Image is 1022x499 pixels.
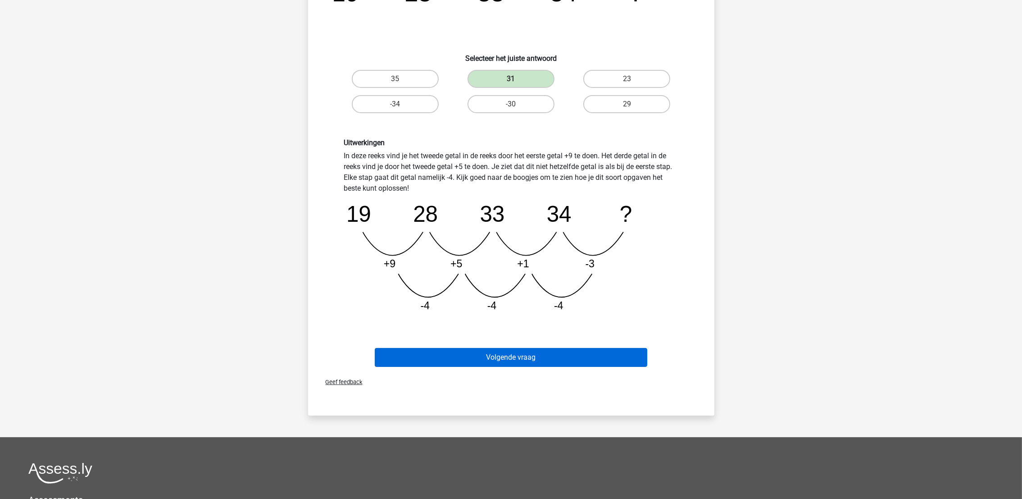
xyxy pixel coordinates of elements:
tspan: -4 [420,300,430,311]
label: 29 [583,95,670,113]
tspan: -4 [554,300,563,311]
label: 23 [583,70,670,88]
tspan: 28 [413,201,438,226]
tspan: +9 [383,258,395,270]
h6: Selecteer het juiste antwoord [322,47,700,63]
label: -30 [468,95,554,113]
label: 35 [352,70,439,88]
span: Geef feedback [318,379,363,385]
tspan: +5 [450,258,462,270]
tspan: ? [620,201,632,226]
tspan: 33 [480,201,504,226]
tspan: +1 [517,258,529,270]
tspan: -3 [585,258,595,270]
button: Volgende vraag [375,348,647,367]
tspan: 34 [547,201,572,226]
h6: Uitwerkingen [344,138,678,147]
label: 31 [468,70,554,88]
img: Assessly logo [28,462,92,484]
tspan: 19 [346,201,371,226]
div: In deze reeks vind je het tweede getal in de reeks door het eerste getal +9 te doen. Het derde ge... [337,138,685,319]
label: -34 [352,95,439,113]
tspan: -4 [487,300,497,311]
